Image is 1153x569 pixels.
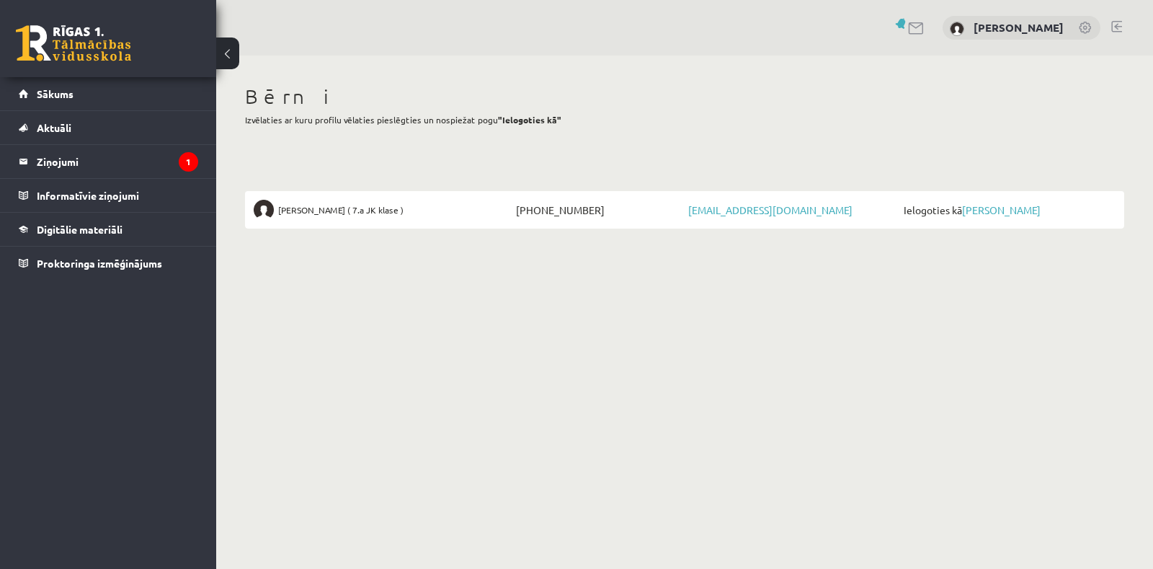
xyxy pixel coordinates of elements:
a: Ziņojumi1 [19,145,198,178]
a: [EMAIL_ADDRESS][DOMAIN_NAME] [688,203,852,216]
span: Proktoringa izmēģinājums [37,257,162,270]
legend: Informatīvie ziņojumi [37,179,198,212]
span: Digitālie materiāli [37,223,123,236]
a: Rīgas 1. Tālmācības vidusskola [16,25,131,61]
a: Informatīvie ziņojumi [19,179,198,212]
span: [PHONE_NUMBER] [512,200,685,220]
a: [PERSON_NAME] [962,203,1041,216]
span: [PERSON_NAME] ( 7.a JK klase ) [278,200,404,220]
a: Proktoringa izmēģinājums [19,247,198,280]
span: Aktuāli [37,121,71,134]
span: Ielogoties kā [900,200,1116,220]
img: Romāns Kozlinskis [950,22,964,36]
legend: Ziņojumi [37,145,198,178]
p: Izvēlaties ar kuru profilu vēlaties pieslēgties un nospiežat pogu [245,113,1124,126]
a: Sākums [19,77,198,110]
a: Digitālie materiāli [19,213,198,246]
h1: Bērni [245,84,1124,109]
a: Aktuāli [19,111,198,144]
span: Sākums [37,87,74,100]
i: 1 [179,152,198,172]
b: "Ielogoties kā" [498,114,561,125]
img: Anna Enija Kozlinska [254,200,274,220]
a: [PERSON_NAME] [974,20,1064,35]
